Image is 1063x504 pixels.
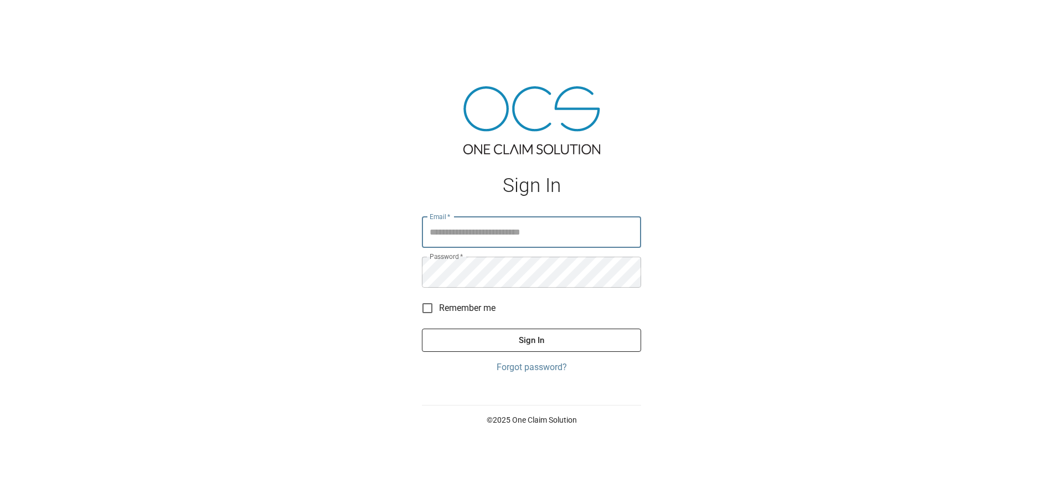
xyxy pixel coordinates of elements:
span: Remember me [439,302,496,315]
label: Password [430,252,463,261]
img: ocs-logo-tra.png [463,86,600,154]
label: Email [430,212,451,221]
a: Forgot password? [422,361,641,374]
img: ocs-logo-white-transparent.png [13,7,58,29]
p: © 2025 One Claim Solution [422,414,641,425]
h1: Sign In [422,174,641,197]
button: Sign In [422,329,641,352]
